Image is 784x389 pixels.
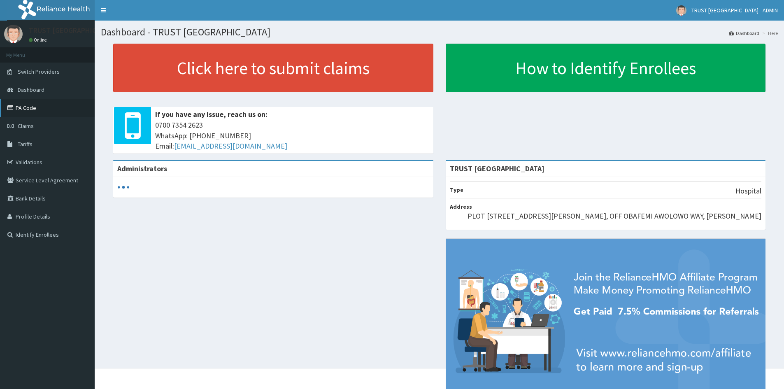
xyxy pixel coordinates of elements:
[450,186,463,193] b: Type
[18,140,33,148] span: Tariffs
[735,186,761,196] p: Hospital
[29,37,49,43] a: Online
[18,68,60,75] span: Switch Providers
[760,30,778,37] li: Here
[18,86,44,93] span: Dashboard
[117,164,167,173] b: Administrators
[174,141,287,151] a: [EMAIL_ADDRESS][DOMAIN_NAME]
[113,44,433,92] a: Click here to submit claims
[29,27,147,34] p: TRUST [GEOGRAPHIC_DATA] - ADMIN
[450,164,544,173] strong: TRUST [GEOGRAPHIC_DATA]
[691,7,778,14] span: TRUST [GEOGRAPHIC_DATA] - ADMIN
[468,211,761,221] p: PLOT [STREET_ADDRESS][PERSON_NAME], OFF OBAFEMI AWOLOWO WAY, [PERSON_NAME]
[101,27,778,37] h1: Dashboard - TRUST [GEOGRAPHIC_DATA]
[18,122,34,130] span: Claims
[729,30,759,37] a: Dashboard
[676,5,686,16] img: User Image
[155,109,268,119] b: If you have any issue, reach us on:
[4,25,23,43] img: User Image
[450,203,472,210] b: Address
[155,120,429,151] span: 0700 7354 2623 WhatsApp: [PHONE_NUMBER] Email:
[117,181,130,193] svg: audio-loading
[446,44,766,92] a: How to Identify Enrollees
